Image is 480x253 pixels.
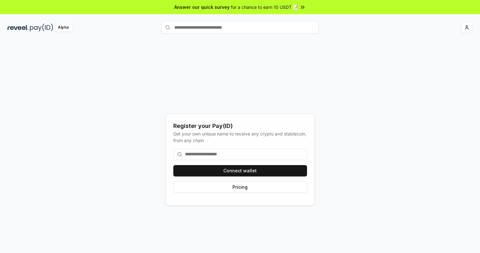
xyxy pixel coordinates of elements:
span: Answer our quick survey [174,4,230,10]
img: reveel_dark [8,24,29,32]
div: Get your own unique name to receive any crypto and stablecoin, from any chain [173,130,307,144]
div: Register your Pay(ID) [173,122,307,130]
span: for a chance to earn 10 USDT 📝 [231,4,298,10]
div: Alpha [54,24,72,32]
button: Connect wallet [173,165,307,176]
img: pay_id [30,24,53,32]
button: Pricing [173,181,307,193]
